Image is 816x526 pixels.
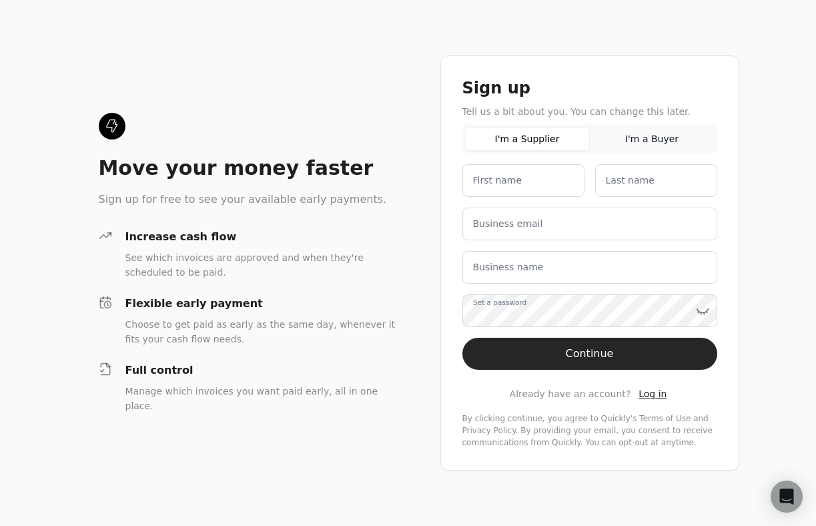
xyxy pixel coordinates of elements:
label: Business name [473,260,544,274]
span: Already have an account? [510,387,631,401]
div: Manage which invoices you want paid early, all in one place. [125,384,398,413]
div: See which invoices are approved and when they're scheduled to be paid. [125,250,398,280]
button: I'm a Buyer [590,127,715,151]
button: I'm a Supplier [465,127,590,151]
div: Move your money faster [99,156,398,181]
button: Continue [462,338,717,370]
div: Sign up [462,77,717,99]
a: Log in [639,387,667,401]
a: terms-of-service [639,414,691,423]
div: Increase cash flow [125,229,398,245]
div: Sign up for free to see your available early payments. [99,192,398,208]
button: Log in [636,386,669,402]
div: Tell us a bit about you. You can change this later. [462,104,717,119]
div: Full control [125,362,398,378]
div: Open Intercom Messenger [771,481,803,513]
label: Last name [606,174,655,188]
div: By clicking continue, you agree to Quickly's and . By providing your email, you consent to receiv... [462,413,717,449]
label: Set a password [473,298,526,308]
div: Choose to get paid as early as the same day, whenever it fits your cash flow needs. [125,317,398,346]
label: First name [473,174,522,188]
label: Business email [473,217,543,231]
span: Log in [639,388,667,399]
div: Flexible early payment [125,296,398,312]
a: privacy-policy [462,426,516,435]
